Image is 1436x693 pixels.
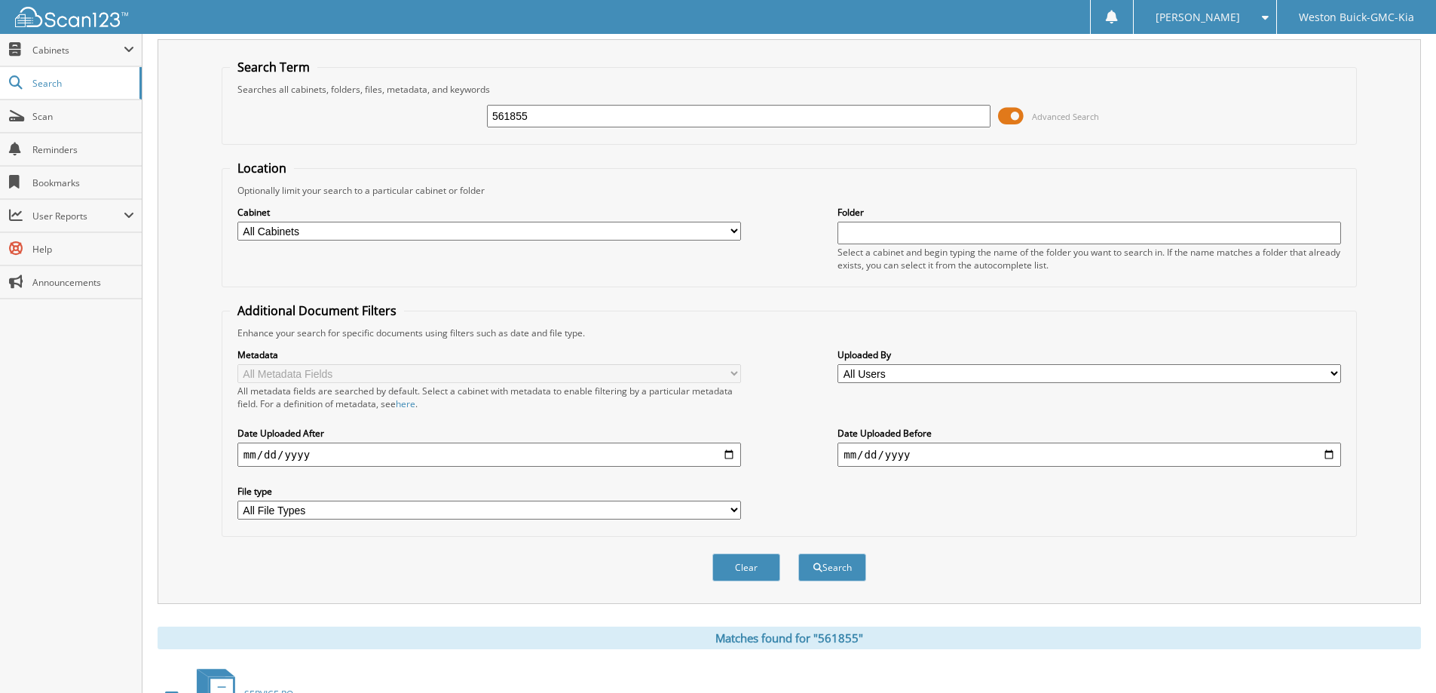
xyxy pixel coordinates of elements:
input: end [837,443,1341,467]
button: Search [798,553,866,581]
legend: Additional Document Filters [230,302,404,319]
span: User Reports [32,210,124,222]
div: All metadata fields are searched by default. Select a cabinet with metadata to enable filtering b... [237,385,741,410]
div: Optionally limit your search to a particular cabinet or folder [230,184,1349,197]
span: Bookmarks [32,176,134,189]
span: Search [32,77,132,90]
div: Enhance your search for specific documents using filters such as date and file type. [230,327,1349,339]
label: Uploaded By [837,348,1341,361]
span: Advanced Search [1032,111,1099,122]
legend: Search Term [230,59,317,75]
label: Date Uploaded After [237,427,741,440]
div: Matches found for "561855" [158,627,1421,649]
span: Scan [32,110,134,123]
label: Metadata [237,348,741,361]
span: Help [32,243,134,256]
input: start [237,443,741,467]
div: Select a cabinet and begin typing the name of the folder you want to search in. If the name match... [837,246,1341,271]
button: Clear [712,553,780,581]
img: scan123-logo-white.svg [15,7,128,27]
label: Cabinet [237,206,741,219]
legend: Location [230,160,294,176]
a: here [396,397,415,410]
span: Weston Buick-GMC-Kia [1299,13,1414,22]
span: Cabinets [32,44,124,57]
label: Date Uploaded Before [837,427,1341,440]
span: [PERSON_NAME] [1156,13,1240,22]
span: Reminders [32,143,134,156]
label: File type [237,485,741,498]
iframe: Chat Widget [1361,621,1436,693]
label: Folder [837,206,1341,219]
div: Searches all cabinets, folders, files, metadata, and keywords [230,83,1349,96]
span: Announcements [32,276,134,289]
